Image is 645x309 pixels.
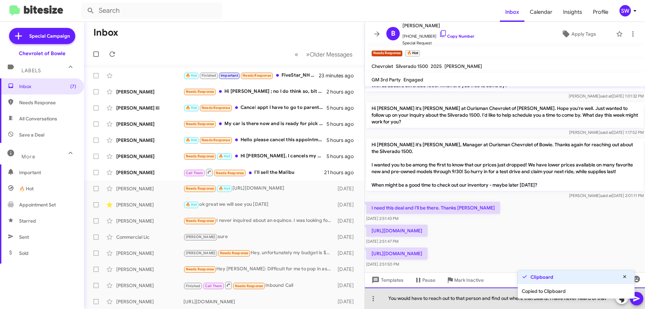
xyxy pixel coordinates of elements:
[183,136,327,144] div: Hello please cancel this appointment
[334,250,359,257] div: [DATE]
[334,201,359,208] div: [DATE]
[183,249,334,257] div: Hey, unfortunately my budget is $34500 max.
[600,130,612,135] span: said at
[334,282,359,289] div: [DATE]
[402,30,474,40] span: [PHONE_NUMBER]
[334,218,359,224] div: [DATE]
[116,105,183,111] div: [PERSON_NAME] Iii
[116,137,183,144] div: [PERSON_NAME]
[439,34,474,39] a: Copy Number
[186,138,197,142] span: 🔥 Hot
[334,234,359,240] div: [DATE]
[409,274,441,286] button: Pause
[93,27,118,38] h1: Inbox
[186,267,214,271] span: Needs Response
[500,2,524,22] span: Inbox
[372,77,401,83] span: GM 3rd Party
[372,50,402,56] small: Needs Response
[366,262,399,267] span: [DATE] 2:51:50 PM
[569,193,644,198] span: [PERSON_NAME] [DATE] 2:01:11 PM
[183,201,334,208] div: ok great we will see you [DATE]
[524,2,558,22] a: Calendar
[21,68,41,74] span: Labels
[243,73,271,78] span: Needs Response
[186,106,197,110] span: 🔥 Hot
[19,50,66,57] div: Chevrolet of Bowie
[366,216,398,221] span: [DATE] 2:51:43 PM
[19,99,76,106] span: Needs Response
[334,298,359,305] div: [DATE]
[588,2,614,22] a: Profile
[19,83,76,90] span: Inbox
[116,234,183,240] div: Commercial Llc
[116,298,183,305] div: [PERSON_NAME]
[396,63,428,69] span: Silverado 1500
[116,282,183,289] div: [PERSON_NAME]
[183,265,334,273] div: Hey [PERSON_NAME]: Difficult for me to pop in as I live in [GEOGRAPHIC_DATA], [US_STATE][GEOGRAPH...
[81,3,222,19] input: Search
[334,266,359,273] div: [DATE]
[19,201,56,208] span: Appointment Set
[29,33,70,39] span: Special Campaign
[334,185,359,192] div: [DATE]
[327,88,359,95] div: 2 hours ago
[221,73,238,78] span: Important
[116,250,183,257] div: [PERSON_NAME]
[422,274,435,286] span: Pause
[441,274,489,286] button: Mark Inactive
[183,152,327,160] div: Hi [PERSON_NAME], I cancels my appointment due to rain. I don't take the car out in the rain
[391,28,395,39] span: B
[186,284,201,288] span: Finished
[186,251,216,255] span: [PERSON_NAME]
[366,247,428,260] p: [URL][DOMAIN_NAME]
[186,171,203,175] span: Call Them
[183,217,334,225] div: I never inquired about an equinox. I was looking for a used lower than 20k jeep wrangler for my d...
[295,50,298,59] span: «
[444,63,482,69] span: [PERSON_NAME]
[183,168,324,177] div: I'll sell the Malibu
[370,274,403,286] span: Templates
[600,93,612,99] span: said at
[205,284,222,288] span: Call Them
[327,121,359,127] div: 5 hours ago
[21,154,35,160] span: More
[9,28,75,44] a: Special Campaign
[183,185,334,192] div: [URL][DOMAIN_NAME]
[614,5,638,16] button: SW
[202,73,216,78] span: Finished
[186,219,214,223] span: Needs Response
[403,77,423,83] span: Engaged
[571,28,596,40] span: Apply Tags
[183,104,327,112] div: Cancel appt I have to go to parents for week or so
[19,115,57,122] span: All Conversations
[402,22,474,30] span: [PERSON_NAME]
[186,73,197,78] span: 🔥 Hot
[365,287,645,309] div: You would have to reach out to that person and find out where that deal is. I have never heard of...
[327,137,359,144] div: 5 hours ago
[19,234,29,240] span: Sent
[183,281,334,289] div: Inbound Call
[530,274,553,280] strong: Clipboard
[186,122,214,126] span: Needs Response
[619,5,631,16] div: SW
[310,51,352,58] span: Older Messages
[569,93,644,99] span: [PERSON_NAME] [DATE] 1:01:32 PM
[186,235,216,239] span: [PERSON_NAME]
[558,2,588,22] a: Insights
[366,102,644,128] p: Hi [PERSON_NAME] it's [PERSON_NAME] at Ourisman Chevrolet of [PERSON_NAME]. Hope you're well. Jus...
[405,50,420,56] small: 🔥 Hot
[186,202,197,207] span: 🔥 Hot
[366,239,398,244] span: [DATE] 2:51:47 PM
[600,193,612,198] span: said at
[220,251,249,255] span: Needs Response
[518,284,635,299] div: Copied to Clipboard
[116,185,183,192] div: [PERSON_NAME]
[116,218,183,224] div: [PERSON_NAME]
[70,83,76,90] span: (7)
[402,40,474,46] span: Special Request
[431,63,442,69] span: 2025
[19,169,76,176] span: Important
[366,202,500,214] p: I need this deal and I’ll be there. Thanks [PERSON_NAME]
[319,72,359,79] div: 23 minutes ago
[366,225,428,237] p: [URL][DOMAIN_NAME]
